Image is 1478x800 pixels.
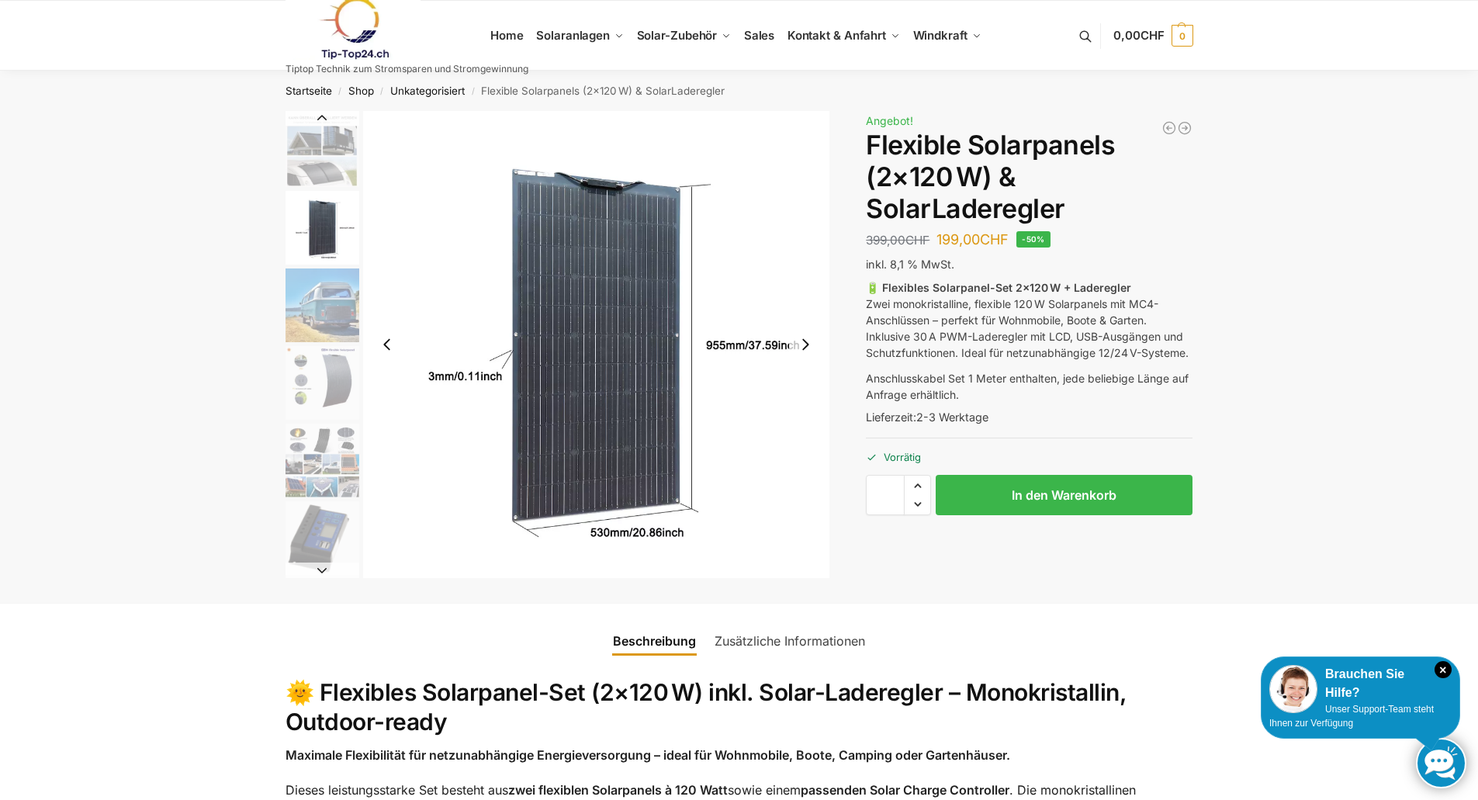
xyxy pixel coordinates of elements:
[282,499,359,577] li: 6 / 9
[866,279,1192,361] p: Zwei monokristalline, flexible 120 W Solarpanels mit MC4-Anschlüssen – perfekt für Wohnmobile, Bo...
[913,28,967,43] span: Windkraft
[286,268,359,342] img: Flexibel unendlich viele Einsatzmöglichkeiten
[282,111,359,189] li: 1 / 9
[866,370,1192,403] p: Anschlusskabel Set 1 Meter enthalten, jede beliebige Länge auf Anfrage erhältlich.
[866,475,905,515] input: Produktmenge
[286,424,359,497] img: Flexibel in allen Bereichen
[1141,28,1165,43] span: CHF
[1269,665,1452,702] div: Brauchen Sie Hilfe?
[282,189,359,266] li: 2 / 9
[286,191,359,265] img: Flexibles Solarmodul 120 watt
[936,475,1192,515] button: In den Warenkorb
[363,111,830,578] img: Flexibles Solarmodul 120 watt
[374,85,390,98] span: /
[866,233,929,248] bdi: 399,00
[866,114,913,127] span: Angebot!
[781,1,906,71] a: Kontakt & Anfahrt
[286,747,1010,763] strong: Maximale Flexibilität für netzunabhängige Energieversorgung – ideal für Wohnmobile, Boote, Campin...
[282,577,359,654] li: 7 / 9
[787,28,886,43] span: Kontakt & Anfahrt
[286,64,528,74] p: Tiptop Technik zum Stromsparen und Stromgewinnung
[286,110,359,126] button: Previous slide
[348,85,374,97] a: Shop
[906,1,988,71] a: Windkraft
[737,1,781,71] a: Sales
[1269,665,1317,713] img: Customer service
[980,231,1009,248] span: CHF
[1113,28,1164,43] span: 0,00
[258,71,1220,111] nav: Breadcrumb
[637,28,718,43] span: Solar-Zubehör
[1113,12,1192,59] a: 0,00CHF 0
[536,28,610,43] span: Solaranlagen
[286,678,1193,736] h2: 🌞 Flexibles Solarpanel-Set (2×120 W) inkl. Solar-Laderegler – Monokristallin, Outdoor-ready
[1435,661,1452,678] i: Schließen
[866,258,954,271] span: inkl. 8,1 % MwSt.
[866,410,988,424] span: Lieferzeit:
[630,1,737,71] a: Solar-Zubehör
[801,782,1009,798] strong: passenden Solar Charge Controller
[1177,120,1192,136] a: Balkonkraftwerk 1780 Watt mit 4 KWh Zendure Batteriespeicher Notstrom fähig
[866,130,1192,224] h1: Flexible Solarpanels (2×120 W) & SolarLaderegler
[905,476,930,496] span: Increase quantity
[905,494,930,514] span: Reduce quantity
[789,328,822,361] button: Next slide
[744,28,775,43] span: Sales
[866,438,1192,465] p: Vorrätig
[465,85,481,98] span: /
[363,111,830,578] li: 2 / 9
[286,111,359,187] img: Flexible Solar Module
[508,782,728,798] strong: zwei flexiblen Solarpanels à 120 Watt
[936,231,1009,248] bdi: 199,00
[916,410,988,424] span: 2-3 Werktage
[1016,231,1051,248] span: -50%
[866,281,1131,294] strong: 🔋 Flexibles Solarpanel-Set 2×120 W + Laderegler
[286,346,359,420] img: s-l1600 (4)
[371,328,403,361] button: Previous slide
[1269,704,1434,729] span: Unser Support-Team steht Ihnen zur Verfügung
[282,344,359,421] li: 4 / 9
[390,85,465,97] a: Unkategorisiert
[705,622,874,660] a: Zusätzliche Informationen
[905,233,929,248] span: CHF
[286,501,359,575] img: Laderegeler
[1161,120,1177,136] a: Balkonkraftwerk 890/600 Watt bificial Glas/Glas
[332,85,348,98] span: /
[286,563,359,578] button: Next slide
[604,622,705,660] a: Beschreibung
[286,85,332,97] a: Startseite
[282,421,359,499] li: 5 / 9
[1172,25,1193,47] span: 0
[282,266,359,344] li: 3 / 9
[530,1,630,71] a: Solaranlagen
[863,525,1196,568] iframe: Sicherer Rahmen für schnelle Bezahlvorgänge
